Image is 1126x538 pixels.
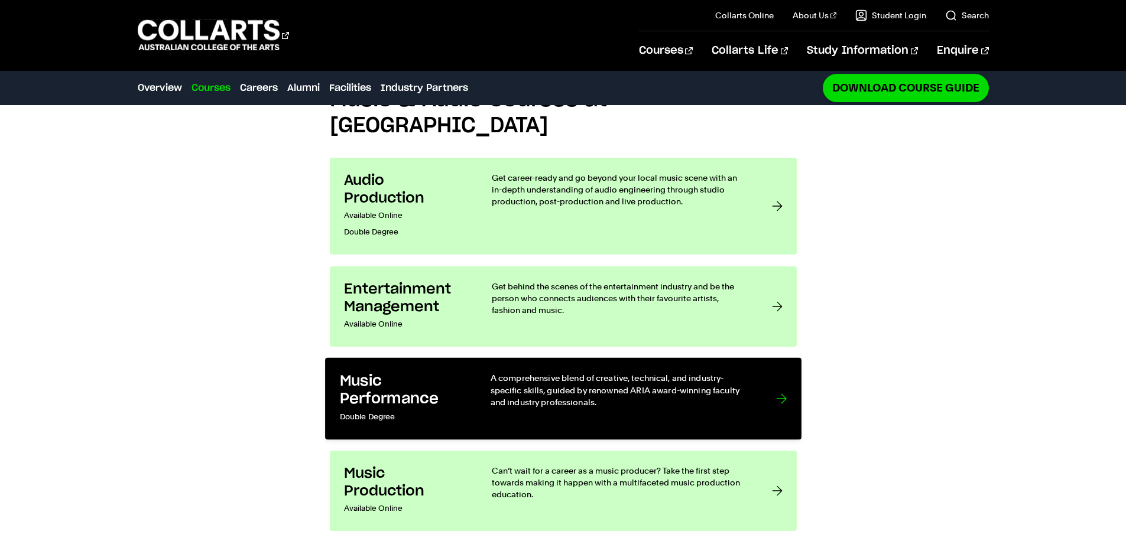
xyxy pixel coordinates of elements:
[329,81,371,95] a: Facilities
[344,224,468,240] p: Double Degree
[492,465,748,500] p: Can’t wait for a career as a music producer? Take the first step towards making it happen with a ...
[339,408,466,425] p: Double Degree
[330,158,797,255] a: Audio Production Available Online Double Degree Get career-ready and go beyond your local music s...
[344,465,468,500] h3: Music Production
[381,81,468,95] a: Industry Partners
[807,31,918,70] a: Study Information
[344,172,468,207] h3: Audio Production
[192,81,231,95] a: Courses
[240,81,278,95] a: Careers
[344,316,468,332] p: Available Online
[344,281,468,316] h3: Entertainment Management
[344,207,468,224] p: Available Online
[490,372,752,408] p: A comprehensive blend of creative, technical, and industry-specific skills, guided by renowned AR...
[945,9,989,21] a: Search
[715,9,774,21] a: Collarts Online
[823,74,989,102] a: Download Course Guide
[325,358,801,440] a: Music Performance Double Degree A comprehensive blend of creative, technical, and industry-specif...
[330,87,797,139] h2: Music & Audio courses at [GEOGRAPHIC_DATA]
[138,18,289,52] div: Go to homepage
[712,31,788,70] a: Collarts Life
[344,500,468,517] p: Available Online
[287,81,320,95] a: Alumni
[492,281,748,316] p: Get behind the scenes of the entertainment industry and be the person who connects audiences with...
[492,172,748,207] p: Get career-ready and go beyond your local music scene with an in-depth understanding of audio eng...
[937,31,988,70] a: Enquire
[330,266,797,347] a: Entertainment Management Available Online Get behind the scenes of the entertainment industry and...
[855,9,926,21] a: Student Login
[138,81,182,95] a: Overview
[339,372,466,408] h3: Music Performance
[793,9,836,21] a: About Us
[330,451,797,531] a: Music Production Available Online Can’t wait for a career as a music producer? Take the first ste...
[639,31,693,70] a: Courses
